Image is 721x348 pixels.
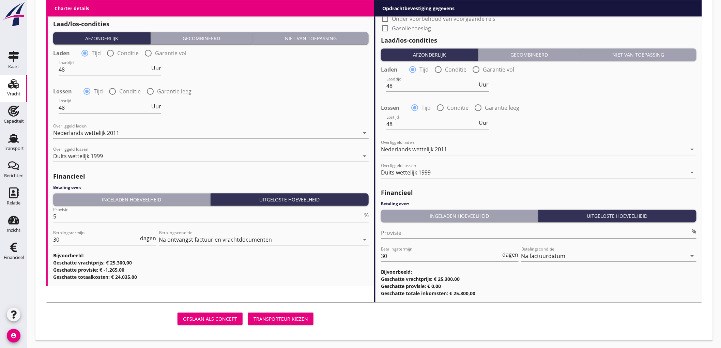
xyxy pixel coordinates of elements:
[53,172,369,181] h2: Financieel
[381,251,501,261] input: Betalingstermijn
[483,66,514,73] label: Garantie vol
[521,253,566,259] div: Na factuurdatum
[447,104,469,111] label: Conditie
[481,51,577,58] div: Gecombineerd
[56,35,148,42] div: Afzonderlijk
[53,32,151,44] button: Afzonderlijk
[381,188,696,197] h2: Financieel
[381,36,696,45] h2: Laad/los-condities
[1,2,26,27] img: logo-small.a267ee39.svg
[479,82,489,87] span: Uur
[688,252,696,260] i: arrow_drop_down
[419,66,429,73] label: Tijd
[56,196,208,203] div: Ingeladen hoeveelheid
[381,48,478,61] button: Afzonderlijk
[256,35,366,42] div: Niet van toepassing
[8,64,19,69] div: Kaart
[213,196,366,203] div: Uitgeloste hoeveelheid
[688,145,696,153] i: arrow_drop_down
[381,104,400,111] strong: Lossen
[381,169,431,176] div: Duits wettelijk 1999
[151,104,161,109] span: Uur
[53,50,70,57] strong: Laden
[211,193,369,206] button: Uitgeloste hoeveelheid
[381,146,447,152] div: Nederlands wettelijk 2011
[381,201,696,207] h4: Betaling over:
[254,315,308,322] div: Transporteur kiezen
[381,283,696,290] h3: Geschatte provisie: € 0,00
[253,32,369,44] button: Niet van toepassing
[92,50,101,57] label: Tijd
[384,212,535,220] div: Ingeladen hoeveelheid
[53,273,369,281] h3: Geschatte totaalkosten: € 24.035,00
[94,88,103,95] label: Tijd
[53,19,369,29] h2: Laad/los-condities
[53,193,211,206] button: Ingeladen hoeveelheid
[360,129,369,137] i: arrow_drop_down
[386,119,478,130] input: Lostijd
[688,168,696,177] i: arrow_drop_down
[7,228,20,232] div: Inzicht
[59,102,150,113] input: Lostijd
[381,275,696,283] h3: Geschatte vrachtprijs: € 25.300,00
[59,64,150,75] input: Laadtijd
[157,88,191,95] label: Garantie leeg
[248,313,313,325] button: Transporteur kiezen
[119,88,141,95] label: Conditie
[153,35,249,42] div: Gecombineerd
[583,51,694,58] div: Niet van toepassing
[445,66,466,73] label: Conditie
[381,227,691,238] input: Provisie
[381,210,538,222] button: Ingeladen hoeveelheid
[4,173,24,178] div: Berichten
[7,92,20,96] div: Vracht
[478,48,580,61] button: Gecombineerd
[581,48,696,61] button: Niet van toepassing
[4,146,24,151] div: Transport
[421,104,431,111] label: Tijd
[538,210,697,222] button: Uitgeloste hoeveelheid
[381,268,696,275] h3: Bijvoorbeeld:
[139,236,156,241] div: dagen
[183,315,237,322] div: Opslaan als concept
[392,6,447,13] label: Stremming/ijstoeslag
[501,252,519,257] div: dagen
[360,152,369,160] i: arrow_drop_down
[7,329,20,343] i: account_circle
[53,211,363,222] input: Provisie
[53,266,369,273] h3: Geschatte provisie: € -1.265,00
[53,259,369,266] h3: Geschatte vrachtprijs: € 25.300,00
[4,255,24,260] div: Financieel
[151,65,161,71] span: Uur
[178,313,243,325] button: Opslaan als concept
[381,66,398,73] strong: Laden
[53,184,369,191] h4: Betaling over:
[386,80,478,91] input: Laadtijd
[392,25,431,32] label: Gasolie toeslag
[159,237,272,243] div: Na ontvangst factuur en vrachtdocumenten
[691,229,696,234] div: %
[392,15,495,22] label: Onder voorbehoud van voorgaande reis
[53,234,139,245] input: Betalingstermijn
[360,236,369,244] i: arrow_drop_down
[53,130,119,136] div: Nederlands wettelijk 2011
[541,212,694,220] div: Uitgeloste hoeveelheid
[151,32,252,44] button: Gecombineerd
[363,212,369,218] div: %
[64,9,103,15] label: Gasolie toeslag
[4,119,24,123] div: Capaciteit
[155,50,186,57] label: Garantie vol
[117,50,139,57] label: Conditie
[7,201,20,205] div: Relatie
[381,290,696,297] h3: Geschatte totale inkomsten: € 25.300,00
[53,252,369,259] h3: Bijvoorbeeld:
[485,104,519,111] label: Garantie leeg
[384,51,475,58] div: Afzonderlijk
[479,120,489,125] span: Uur
[53,88,72,95] strong: Lossen
[53,153,103,159] div: Duits wettelijk 1999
